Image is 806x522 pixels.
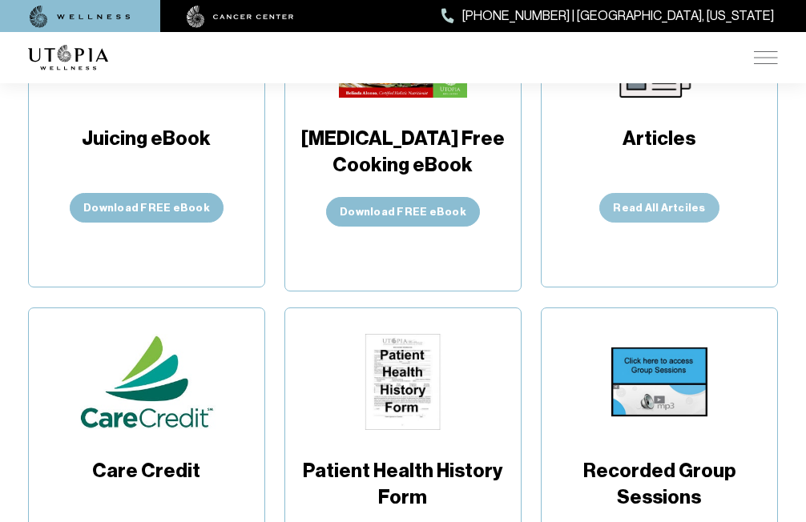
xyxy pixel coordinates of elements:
span: Patient Health History Form [298,458,508,510]
span: Articles [623,126,695,174]
a: Read All Artciles [599,193,719,223]
span: [PHONE_NUMBER] | [GEOGRAPHIC_DATA], [US_STATE] [462,6,774,26]
span: [MEDICAL_DATA] Free Cooking eBook [298,126,508,178]
img: logo [28,45,108,70]
img: Patient Health History Form [355,334,451,430]
img: Recorded Group Sessions [611,334,707,430]
span: Recorded Group Sessions [554,458,764,510]
span: Juicing eBook [82,126,211,174]
img: Care Credit [72,334,221,430]
span: Care Credit [92,458,200,506]
button: Download FREE eBook [70,193,224,223]
img: icon-hamburger [754,51,778,64]
img: wellness [30,6,131,28]
a: [PHONE_NUMBER] | [GEOGRAPHIC_DATA], [US_STATE] [441,6,774,26]
img: cancer center [187,6,294,28]
button: Download FREE eBook [326,197,480,227]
